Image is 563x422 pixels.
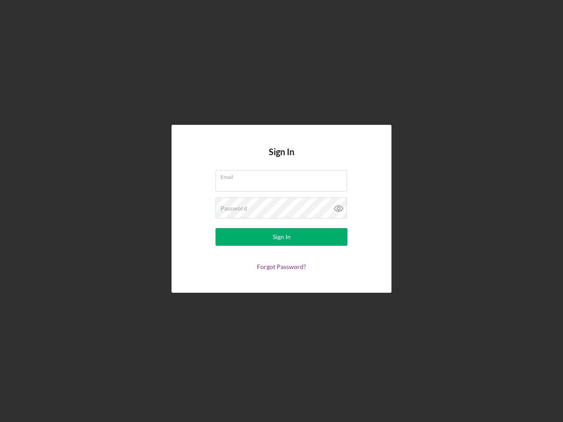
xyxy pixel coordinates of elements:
h4: Sign In [269,147,294,170]
label: Password [220,205,247,212]
div: Sign In [273,228,291,246]
a: Forgot Password? [257,263,306,270]
label: Email [220,171,347,180]
button: Sign In [216,228,347,246]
